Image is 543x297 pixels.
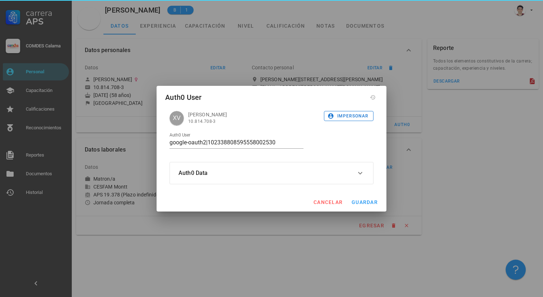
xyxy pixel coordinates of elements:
[324,111,373,121] button: impersonar
[165,92,202,103] div: Auth0 User
[170,111,184,125] div: avatar
[188,118,227,125] div: 10.814.708-3
[173,111,181,125] span: XV
[348,196,381,209] button: guardar
[351,199,378,205] span: guardar
[313,199,343,205] span: cancelar
[170,162,373,184] button: Auth0 Data
[170,133,190,138] label: Auth0 User
[310,196,345,209] button: cancelar
[329,113,369,119] span: impersonar
[188,111,227,118] div: [PERSON_NAME]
